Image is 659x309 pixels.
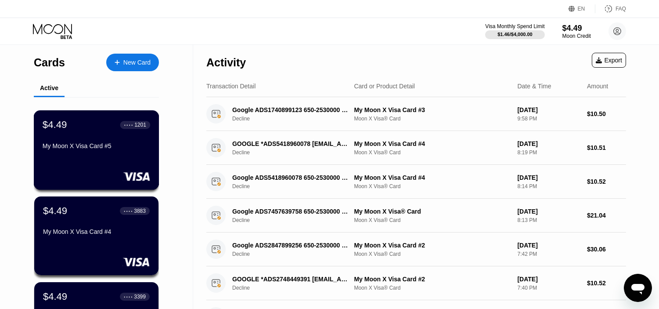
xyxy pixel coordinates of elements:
[587,212,626,219] div: $21.04
[232,174,350,181] div: Google ADS5418960078 650-2530000 US
[232,149,359,156] div: Decline
[497,32,533,37] div: $1.46 / $4,000.00
[518,140,580,147] div: [DATE]
[34,196,158,275] div: $4.49● ● ● ●3883My Moon X Visa Card #4
[354,208,510,215] div: My Moon X Visa® Card
[206,199,626,233] div: Google ADS7457639758 650-2530000 USDeclineMy Moon X Visa® CardMoon X Visa® Card[DATE]8:13 PM$21.04
[587,83,608,90] div: Amount
[587,144,626,151] div: $10.51
[34,56,65,69] div: Cards
[354,174,510,181] div: My Moon X Visa Card #4
[232,242,350,249] div: Google ADS2847899256 650-2530000 US
[106,54,159,71] div: New Card
[596,57,622,64] div: Export
[562,24,591,33] div: $4.49
[206,97,626,131] div: Google ADS1740899123 650-2530000 USDeclineMy Moon X Visa Card #3Moon X Visa® Card[DATE]9:58 PM$10.50
[354,116,510,122] div: Moon X Visa® Card
[562,24,591,39] div: $4.49Moon Credit
[518,183,580,189] div: 8:14 PM
[124,210,133,212] div: ● ● ● ●
[40,84,58,91] div: Active
[616,6,626,12] div: FAQ
[354,285,510,291] div: Moon X Visa® Card
[134,122,146,128] div: 1201
[587,110,626,117] div: $10.50
[587,280,626,287] div: $10.52
[518,106,580,113] div: [DATE]
[587,178,626,185] div: $10.52
[134,208,146,214] div: 3883
[354,140,510,147] div: My Moon X Visa Card #4
[518,116,580,122] div: 9:58 PM
[43,291,67,302] div: $4.49
[569,4,595,13] div: EN
[595,4,626,13] div: FAQ
[518,242,580,249] div: [DATE]
[562,33,591,39] div: Moon Credit
[206,83,256,90] div: Transaction Detail
[485,23,544,39] div: Visa Monthly Spend Limit$1.46/$4,000.00
[124,295,133,298] div: ● ● ● ●
[43,142,150,149] div: My Moon X Visa Card #5
[354,183,510,189] div: Moon X Visa® Card
[34,111,158,189] div: $4.49● ● ● ●1201My Moon X Visa Card #5
[232,285,359,291] div: Decline
[354,276,510,283] div: My Moon X Visa Card #2
[123,59,151,66] div: New Card
[206,165,626,199] div: Google ADS5418960078 650-2530000 USDeclineMy Moon X Visa Card #4Moon X Visa® Card[DATE]8:14 PM$10.52
[485,23,544,29] div: Visa Monthly Spend Limit
[232,217,359,223] div: Decline
[354,242,510,249] div: My Moon X Visa Card #2
[354,83,415,90] div: Card or Product Detail
[624,274,652,302] iframe: Button to launch messaging window
[518,285,580,291] div: 7:40 PM
[43,119,67,131] div: $4.49
[232,276,350,283] div: GOOGLE *ADS2748449391 [EMAIL_ADDRESS]
[518,251,580,257] div: 7:42 PM
[354,149,510,156] div: Moon X Visa® Card
[578,6,585,12] div: EN
[518,276,580,283] div: [DATE]
[232,116,359,122] div: Decline
[232,208,350,215] div: Google ADS7457639758 650-2530000 US
[43,228,150,235] div: My Moon X Visa Card #4
[206,266,626,300] div: GOOGLE *ADS2748449391 [EMAIL_ADDRESS]DeclineMy Moon X Visa Card #2Moon X Visa® Card[DATE]7:40 PM$...
[232,140,350,147] div: GOOGLE *ADS5418960078 [EMAIL_ADDRESS]
[232,251,359,257] div: Decline
[587,246,626,253] div: $30.06
[518,149,580,156] div: 8:19 PM
[43,205,67,217] div: $4.49
[206,56,246,69] div: Activity
[134,294,146,300] div: 3399
[206,131,626,165] div: GOOGLE *ADS5418960078 [EMAIL_ADDRESS]DeclineMy Moon X Visa Card #4Moon X Visa® Card[DATE]8:19 PM$...
[518,217,580,223] div: 8:13 PM
[354,251,510,257] div: Moon X Visa® Card
[518,83,551,90] div: Date & Time
[518,174,580,181] div: [DATE]
[518,208,580,215] div: [DATE]
[124,124,133,126] div: ● ● ● ●
[232,106,350,113] div: Google ADS1740899123 650-2530000 US
[206,233,626,266] div: Google ADS2847899256 650-2530000 USDeclineMy Moon X Visa Card #2Moon X Visa® Card[DATE]7:42 PM$30.06
[354,106,510,113] div: My Moon X Visa Card #3
[592,53,626,68] div: Export
[354,217,510,223] div: Moon X Visa® Card
[232,183,359,189] div: Decline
